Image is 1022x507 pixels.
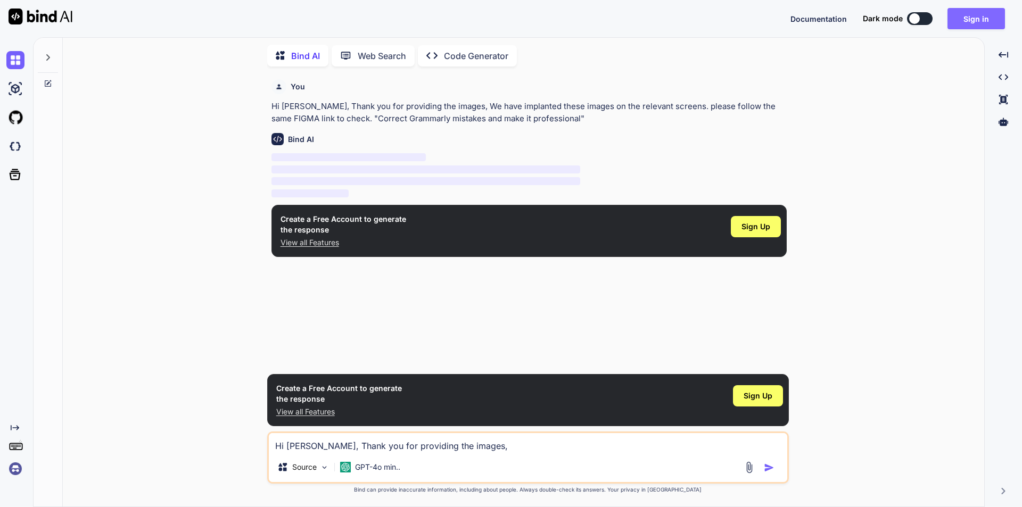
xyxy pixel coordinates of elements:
p: Bind AI [291,49,320,62]
span: Documentation [790,14,847,23]
img: icon [764,462,774,473]
span: ‌ [271,177,581,185]
span: ‌ [271,165,581,173]
span: Dark mode [863,13,903,24]
img: attachment [743,461,755,473]
span: ‌ [271,189,349,197]
img: GPT-4o mini [340,462,351,472]
p: Code Generator [444,49,508,62]
p: GPT-4o min.. [355,462,400,472]
h1: Create a Free Account to generate the response [276,383,402,404]
img: ai-studio [6,80,24,98]
img: githubLight [6,109,24,127]
button: Documentation [790,13,847,24]
button: Sign in [947,8,1005,29]
h1: Create a Free Account to generate the response [281,214,406,235]
p: Bind can provide inaccurate information, including about people. Always double-check its answers.... [267,486,789,494]
p: Hi [PERSON_NAME], Thank you for providing the images, We have implanted these images on the relev... [271,101,787,124]
img: Bind AI [9,9,72,24]
p: View all Features [276,406,402,417]
p: Source [292,462,317,472]
span: ‌ [271,153,426,161]
h6: You [291,81,305,92]
img: signin [6,460,24,478]
span: Sign Up [741,221,770,232]
p: Web Search [358,49,406,62]
span: Sign Up [744,390,772,401]
img: chat [6,51,24,69]
img: Pick Models [320,463,329,472]
img: darkCloudIdeIcon [6,137,24,155]
p: View all Features [281,237,406,248]
h6: Bind AI [288,134,314,145]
